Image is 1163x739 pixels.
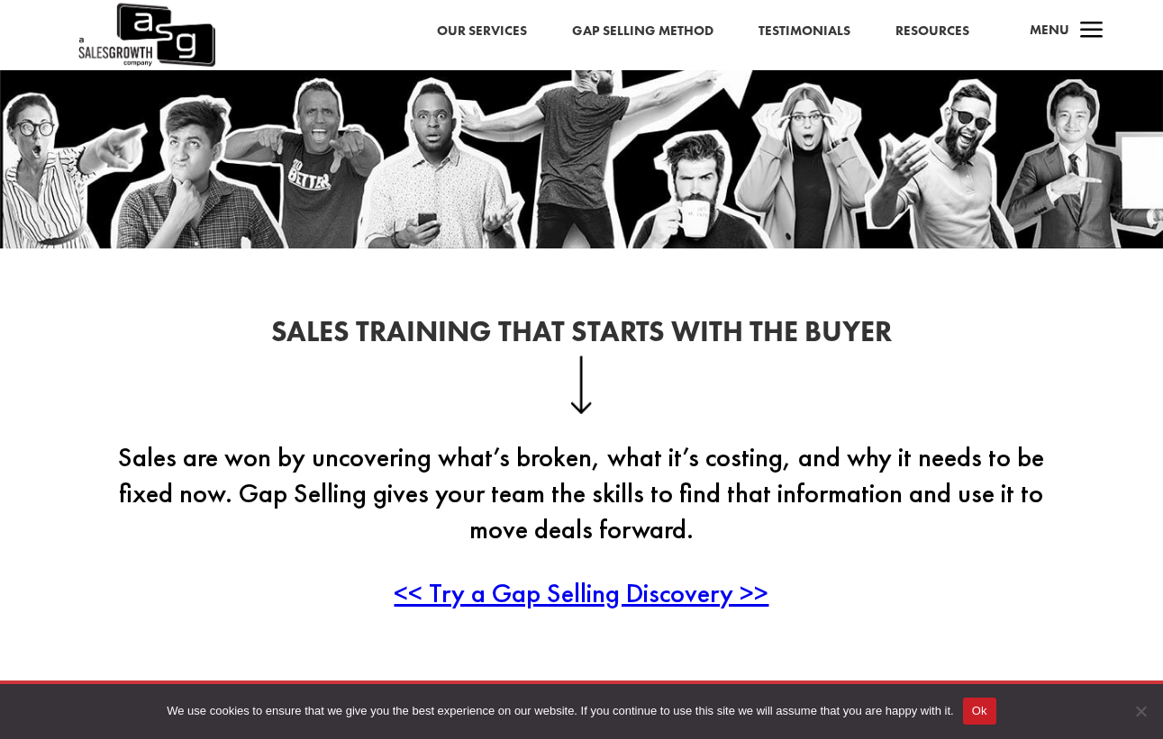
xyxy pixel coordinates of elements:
button: Ok [963,698,996,725]
a: Our Services [437,20,527,43]
a: Testimonials [759,20,850,43]
span: a [1074,14,1110,50]
a: << Try a Gap Selling Discovery >> [394,575,768,610]
span: Menu [1030,21,1069,39]
a: Resources [895,20,969,43]
span: We use cookies to ensure that we give you the best experience on our website. If you continue to ... [167,702,953,720]
img: down-arrow [570,356,593,413]
a: Gap Selling Method [572,20,713,43]
span: No [1131,702,1149,720]
p: Sales are won by uncovering what’s broken, what it’s costing, and why it needs to be fixed now. G... [116,439,1047,575]
h2: Sales Training That Starts With the Buyer [116,318,1047,356]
